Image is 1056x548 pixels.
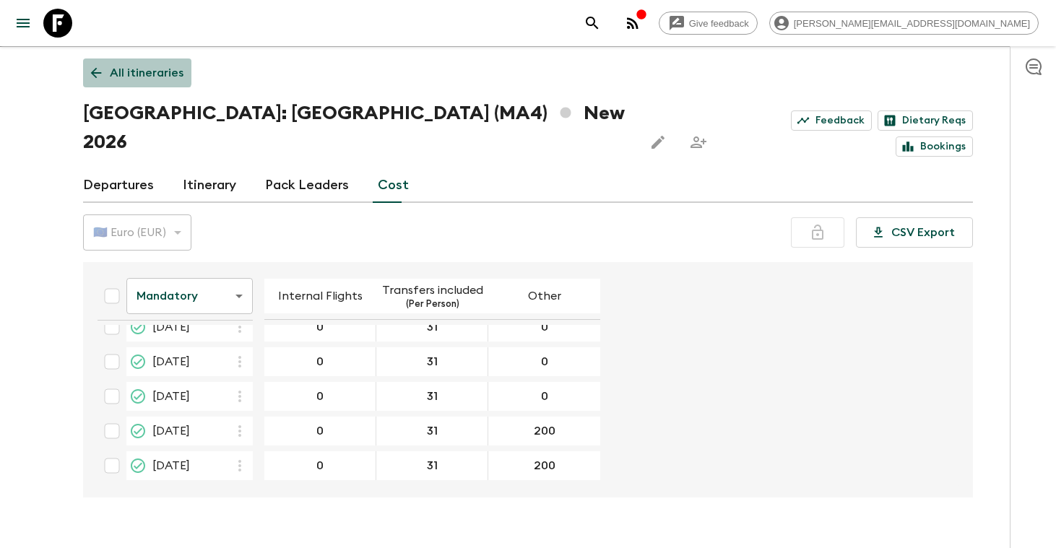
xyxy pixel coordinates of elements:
[376,382,488,411] div: 25 Nov 2026; Transfers included
[83,99,632,157] h1: [GEOGRAPHIC_DATA]: [GEOGRAPHIC_DATA] (MA4) New 2026
[382,282,483,299] p: Transfers included
[83,212,191,253] div: 🇪🇺 Euro (EUR)
[152,388,190,405] span: [DATE]
[376,313,488,342] div: 11 Nov 2026; Transfers included
[152,353,190,370] span: [DATE]
[129,457,147,474] svg: On Sale
[659,12,758,35] a: Give feedback
[152,318,190,336] span: [DATE]
[786,18,1038,29] span: [PERSON_NAME][EMAIL_ADDRESS][DOMAIN_NAME]
[129,388,147,405] svg: Proposed
[578,9,607,38] button: search adventures
[376,347,488,376] div: 20 Nov 2026; Transfers included
[278,287,363,305] p: Internal Flights
[98,282,126,310] div: Select all
[110,64,183,82] p: All itineraries
[488,417,600,445] div: 24 Dec 2026; Other
[769,12,1039,35] div: [PERSON_NAME][EMAIL_ADDRESS][DOMAIN_NAME]
[896,136,973,157] a: Bookings
[264,451,376,480] div: 30 Dec 2026; Internal Flights
[152,422,190,440] span: [DATE]
[183,168,236,203] a: Itinerary
[265,168,349,203] a: Pack Leaders
[264,417,376,445] div: 24 Dec 2026; Internal Flights
[129,353,147,370] svg: Proposed
[264,382,376,411] div: 25 Nov 2026; Internal Flights
[376,451,488,480] div: 30 Dec 2026; Transfers included
[488,451,600,480] div: 30 Dec 2026; Other
[378,168,409,203] a: Cost
[9,9,38,38] button: menu
[264,313,376,342] div: 11 Nov 2026; Internal Flights
[152,457,190,474] span: [DATE]
[376,417,488,445] div: 24 Dec 2026; Transfers included
[878,110,973,131] a: Dietary Reqs
[488,382,600,411] div: 25 Nov 2026; Other
[129,318,147,336] svg: On Sale
[406,299,459,310] p: (Per Person)
[264,347,376,376] div: 20 Nov 2026; Internal Flights
[83,58,191,87] a: All itineraries
[681,18,757,29] span: Give feedback
[126,276,253,316] div: Mandatory
[488,313,600,342] div: 11 Nov 2026; Other
[83,168,154,203] a: Departures
[528,287,561,305] p: Other
[856,217,973,248] button: CSV Export
[791,110,872,131] a: Feedback
[129,422,147,440] svg: Proposed
[488,347,600,376] div: 20 Nov 2026; Other
[684,128,713,157] span: Share this itinerary
[644,128,672,157] button: Edit this itinerary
